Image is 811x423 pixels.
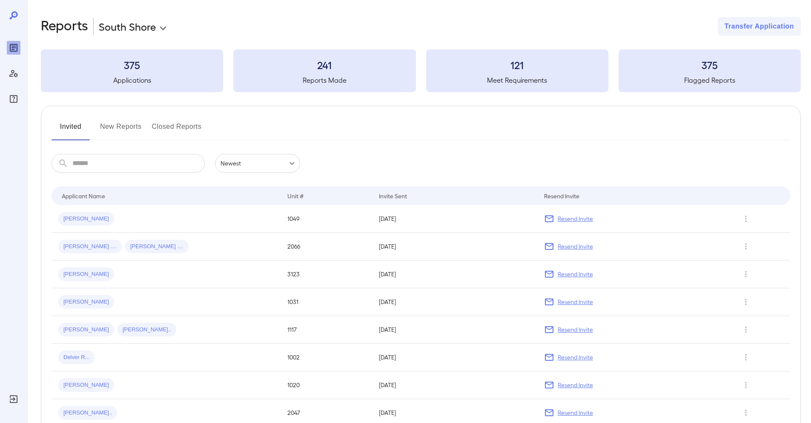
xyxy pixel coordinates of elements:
h2: Reports [41,17,88,36]
div: Newest [215,154,300,173]
td: [DATE] [372,344,537,371]
span: [PERSON_NAME] .... [58,243,122,251]
p: Resend Invite [558,270,593,278]
td: [DATE] [372,288,537,316]
p: Resend Invite [558,409,593,417]
p: Resend Invite [558,353,593,362]
span: [PERSON_NAME].. [117,326,176,334]
span: [PERSON_NAME].. [58,409,117,417]
span: [PERSON_NAME] .... [125,243,189,251]
p: Resend Invite [558,214,593,223]
h5: Meet Requirements [426,75,608,85]
div: Reports [7,41,20,55]
p: Resend Invite [558,325,593,334]
h5: Reports Made [233,75,416,85]
td: 2066 [281,233,372,261]
p: Resend Invite [558,381,593,389]
h3: 121 [426,58,608,72]
td: [DATE] [372,205,537,233]
button: Row Actions [739,295,753,309]
td: [DATE] [372,233,537,261]
td: 3123 [281,261,372,288]
p: South Shore [99,20,156,33]
td: 1031 [281,288,372,316]
td: [DATE] [372,316,537,344]
td: 1117 [281,316,372,344]
span: [PERSON_NAME] [58,381,114,389]
button: Row Actions [739,212,753,226]
div: Unit # [287,191,304,201]
button: Closed Reports [152,120,202,140]
span: [PERSON_NAME] [58,298,114,306]
button: Row Actions [739,406,753,420]
span: [PERSON_NAME] [58,270,114,278]
div: Resend Invite [544,191,579,201]
div: Manage Users [7,67,20,80]
td: 1002 [281,344,372,371]
button: Invited [52,120,90,140]
div: FAQ [7,92,20,106]
td: [DATE] [372,371,537,399]
button: Row Actions [739,323,753,336]
h3: 375 [619,58,801,72]
td: [DATE] [372,261,537,288]
button: Row Actions [739,240,753,253]
summary: 375Applications241Reports Made121Meet Requirements375Flagged Reports [41,49,801,92]
td: 1020 [281,371,372,399]
p: Resend Invite [558,242,593,251]
h5: Flagged Reports [619,75,801,85]
span: [PERSON_NAME] [58,215,114,223]
span: Delver R... [58,353,95,362]
div: Applicant Name [62,191,105,201]
p: Resend Invite [558,298,593,306]
button: New Reports [100,120,142,140]
button: Row Actions [739,267,753,281]
span: [PERSON_NAME] [58,326,114,334]
h5: Applications [41,75,223,85]
button: Row Actions [739,378,753,392]
td: 1049 [281,205,372,233]
div: Log Out [7,392,20,406]
div: Invite Sent [379,191,407,201]
button: Transfer Application [718,17,801,36]
button: Row Actions [739,351,753,364]
h3: 375 [41,58,223,72]
h3: 241 [233,58,416,72]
